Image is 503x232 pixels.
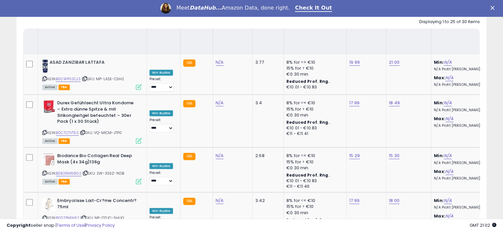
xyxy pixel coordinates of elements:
span: FBA [59,179,70,184]
a: 15.30 [389,152,399,159]
small: FBA [183,198,195,205]
div: 8% for <= €10 [286,59,341,65]
span: FBA [59,138,70,144]
a: Privacy Policy [86,222,115,228]
p: N/A Profit [PERSON_NAME] [434,205,489,210]
a: N/A [216,152,224,159]
div: 3.4 [255,100,278,106]
div: Close [490,6,497,10]
b: Embryolisse Lait-Cr?me Concentr? 75ml [57,198,138,212]
a: N/A [445,75,453,81]
div: €11 - €11.46 [286,184,341,189]
span: All listings currently available for purchase on Amazon [42,179,58,184]
div: ASIN: [42,59,142,89]
div: €11 - €11.41 [286,131,341,137]
strong: Copyright [7,222,31,228]
b: Durex Gefühlsecht Ultra Kondome – Extra dünne Spitze & mit Silikongleitgel befeuchtet – 30er Pack... [57,100,138,126]
a: B0C7CTVT5S [56,130,79,136]
div: €0.30 min [286,165,341,171]
div: seller snap | | [7,222,115,229]
a: N/A [216,59,224,66]
div: 2.68 [255,153,278,159]
a: 21.00 [389,59,399,66]
div: Win BuyBox [149,208,173,214]
span: All listings currently available for purchase on Amazon [42,138,58,144]
a: N/A [445,116,453,122]
img: 41OGR6S7wJL._SL40_.jpg [42,100,56,113]
img: 41sBJRZDggL._SL40_.jpg [42,153,56,166]
div: 8% for <= €10 [286,153,341,159]
div: 15% for > €10 [286,159,341,165]
span: FBA [59,84,70,90]
div: €0.30 min [286,210,341,216]
p: N/A Profit [PERSON_NAME] [434,67,489,72]
span: | SKU: VQ-MICM-JTP0 [80,130,122,135]
div: €10.01 - €10.83 [286,125,341,131]
div: Preset: [149,171,175,185]
div: 15% for > €10 [286,204,341,210]
b: Biodance Bio Collagen Real Deep Mask (4x 34g)136g [57,153,138,167]
a: N/A [444,152,452,159]
span: All listings currently available for purchase on Amazon [42,84,58,90]
div: Win BuyBox [149,70,173,76]
div: ASIN: [42,153,142,183]
a: 19.99 [349,59,360,66]
a: N/A [444,197,452,204]
div: €0.30 min [286,71,341,77]
i: DataHub... [189,5,222,11]
a: Terms of Use [57,222,85,228]
p: N/A Profit [PERSON_NAME] [434,123,489,128]
b: ASAD ZANZIBAR LATTAFA [50,59,130,67]
b: Reduced Prof. Rng. [286,79,330,84]
div: ASIN: [42,100,142,143]
span: | SKU: 2W-3S5Z-1KDB [82,171,124,176]
small: FBA [183,59,195,67]
a: B0CWPS2CJS [56,76,81,82]
a: N/A [444,59,452,66]
a: N/A [216,100,224,106]
b: Min: [434,197,444,204]
img: 31PPrKQ-IYL._SL40_.jpg [42,59,48,73]
div: €10.01 - €10.83 [286,84,341,90]
a: 15.29 [349,152,360,159]
a: Check It Out [295,5,332,12]
a: N/A [216,197,224,204]
div: 8% for <= €10 [286,198,341,204]
small: FBA [183,100,195,107]
a: 17.99 [349,100,359,106]
div: Meet Amazon Data, done right. [176,5,290,11]
a: N/A [444,100,452,106]
div: €0.30 min [286,112,341,118]
div: 15% for > €10 [286,65,341,71]
b: Reduced Prof. Rng. [286,119,330,125]
p: N/A Profit [PERSON_NAME] [434,108,489,113]
b: Max: [434,168,445,175]
p: N/A Profit [PERSON_NAME] [434,161,489,165]
b: Min: [434,59,444,65]
a: 18.00 [389,197,399,204]
a: 18.49 [389,100,400,106]
div: Preset: [149,118,175,133]
div: 3.77 [255,59,278,65]
p: N/A Profit [PERSON_NAME] [434,83,489,87]
p: N/A Profit [PERSON_NAME] [434,176,489,181]
b: Reduced Prof. Rng. [286,172,330,178]
b: Min: [434,152,444,159]
div: Preset: [149,77,175,92]
b: Max: [434,116,445,122]
a: 17.99 [349,197,359,204]
a: B0B2RM68G2 [56,171,81,176]
span: 2025-10-7 21:02 GMT [470,222,496,228]
b: Max: [434,75,445,81]
span: | SKU: MP-LASE-C5H2 [82,76,124,82]
b: Min: [434,100,444,106]
div: €10.01 - €10.83 [286,178,341,184]
div: Win BuyBox [149,110,173,116]
a: N/A [445,168,453,175]
small: FBA [183,153,195,160]
div: 15% for > €10 [286,106,341,112]
div: Displaying 1 to 25 of 30 items [419,19,480,25]
img: 41cpu1RCYUL._SL40_.jpg [42,198,56,211]
img: Profile image for Georgie [160,3,171,14]
div: Win BuyBox [149,163,173,169]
